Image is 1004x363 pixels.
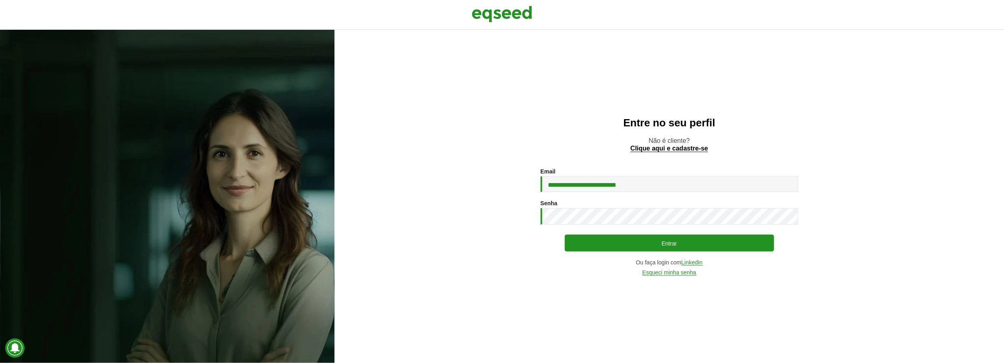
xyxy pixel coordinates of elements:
div: Ou faça login com [541,260,798,266]
p: Não é cliente? [351,137,988,152]
h2: Entre no seu perfil [351,117,988,129]
img: EqSeed Logo [472,4,532,24]
label: Email [541,169,556,174]
a: Esqueci minha senha [642,270,696,276]
a: LinkedIn [682,260,703,266]
button: Entrar [565,235,774,252]
a: Clique aqui e cadastre-se [630,145,708,152]
label: Senha [541,200,558,206]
